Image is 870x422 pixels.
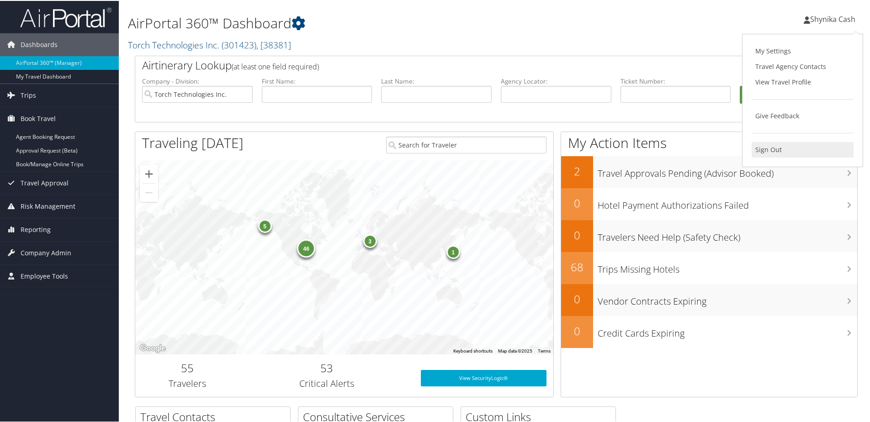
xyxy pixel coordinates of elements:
[804,5,865,32] a: Shynika Cash
[561,251,857,283] a: 68Trips Missing Hotels
[598,194,857,211] h3: Hotel Payment Authorizations Failed
[386,136,546,153] input: Search for Traveler
[21,241,71,264] span: Company Admin
[381,76,492,85] label: Last Name:
[561,163,593,178] h2: 2
[752,107,854,123] a: Give Feedback
[752,141,854,157] a: Sign Out
[561,155,857,187] a: 2Travel Approvals Pending (Advisor Booked)
[247,359,407,375] h2: 53
[222,38,256,50] span: ( 301423 )
[21,171,69,194] span: Travel Approval
[140,183,158,201] button: Zoom out
[598,322,857,339] h3: Credit Cards Expiring
[142,76,253,85] label: Company - Division:
[21,83,36,106] span: Trips
[21,264,68,287] span: Employee Tools
[598,258,857,275] h3: Trips Missing Hotels
[498,348,532,353] span: Map data ©2025
[21,217,51,240] span: Reporting
[561,258,593,274] h2: 68
[561,187,857,219] a: 0Hotel Payment Authorizations Failed
[561,283,857,315] a: 0Vendor Contracts Expiring
[810,13,855,23] span: Shynika Cash
[21,106,56,129] span: Book Travel
[421,369,546,385] a: View SecurityLogic®
[142,359,233,375] h2: 55
[142,57,790,72] h2: Airtinerary Lookup
[598,162,857,179] h3: Travel Approvals Pending (Advisor Booked)
[138,342,168,353] a: Open this area in Google Maps (opens a new window)
[138,342,168,353] img: Google
[561,219,857,251] a: 0Travelers Need Help (Safety Check)
[740,85,850,103] button: Search
[232,61,319,71] span: (at least one field required)
[752,58,854,74] a: Travel Agency Contacts
[142,132,244,152] h1: Traveling [DATE]
[21,32,58,55] span: Dashboards
[363,233,377,247] div: 3
[561,227,593,242] h2: 0
[752,42,854,58] a: My Settings
[561,290,593,306] h2: 0
[21,194,75,217] span: Risk Management
[501,76,611,85] label: Agency Locator:
[752,74,854,89] a: View Travel Profile
[142,376,233,389] h3: Travelers
[140,164,158,182] button: Zoom in
[128,13,619,32] h1: AirPortal 360™ Dashboard
[598,226,857,243] h3: Travelers Need Help (Safety Check)
[561,315,857,347] a: 0Credit Cards Expiring
[453,347,493,353] button: Keyboard shortcuts
[256,38,291,50] span: , [ 38381 ]
[247,376,407,389] h3: Critical Alerts
[446,244,460,258] div: 1
[258,218,272,232] div: 5
[297,238,316,257] div: 46
[128,38,291,50] a: Torch Technologies Inc.
[262,76,372,85] label: First Name:
[538,348,551,353] a: Terms (opens in new tab)
[561,322,593,338] h2: 0
[20,6,111,27] img: airportal-logo.png
[621,76,731,85] label: Ticket Number:
[561,132,857,152] h1: My Action Items
[561,195,593,210] h2: 0
[598,290,857,307] h3: Vendor Contracts Expiring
